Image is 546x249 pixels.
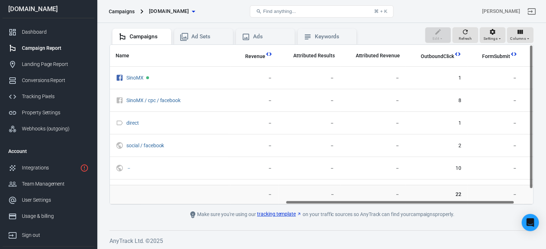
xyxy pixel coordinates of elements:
div: Tracking Pixels [22,93,89,100]
a: Team Management [3,176,94,192]
div: Dashboard [22,28,89,36]
a: Webhooks (outgoing) [3,121,94,137]
li: Account [3,143,94,160]
div: User Settings [22,196,89,204]
a: Landing Page Report [3,56,94,72]
div: Integrations [22,164,77,172]
div: Keywords [315,33,351,40]
a: tracking template [257,210,302,218]
svg: 1 networks not verified yet [80,164,89,172]
button: [DOMAIN_NAME] [146,5,198,18]
div: Usage & billing [22,212,89,220]
a: Integrations [3,160,94,176]
div: Team Management [22,180,89,188]
div: Account id: TDMpudQw [482,8,520,15]
button: Columns [507,27,533,43]
a: Tracking Pixels [3,88,94,105]
span: Refresh [459,35,472,42]
a: Sign out [3,224,94,243]
div: Campaigns [130,33,165,40]
span: Settings [484,35,498,42]
div: Property Settings [22,109,89,116]
button: Settings [480,27,505,43]
span: Find anything... [263,9,296,14]
a: Property Settings [3,105,94,121]
a: Sign out [523,3,540,20]
button: Find anything...⌘ + K [250,5,393,18]
h6: AnyTrack Ltd. © 2025 [109,236,533,245]
div: Webhooks (outgoing) [22,125,89,133]
button: Refresh [452,27,478,43]
div: Ad Sets [191,33,227,40]
div: [DOMAIN_NAME] [3,6,94,12]
div: Campaigns [109,8,135,15]
a: Conversions Report [3,72,94,88]
div: Sign out [22,231,89,239]
div: Ads [253,33,289,40]
a: Usage & billing [3,208,94,224]
div: Campaign Report [22,44,89,52]
span: Columns [510,35,526,42]
div: ⌘ + K [374,9,387,14]
div: Landing Page Report [22,61,89,68]
span: velvee.net [149,7,189,16]
a: Campaign Report [3,40,94,56]
a: Dashboard [3,24,94,40]
div: Conversions Report [22,77,89,84]
div: Make sure you're using our on your traffic sources so AnyTrack can find your campaigns properly. [160,210,483,219]
div: Open Intercom Messenger [522,214,539,231]
a: User Settings [3,192,94,208]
